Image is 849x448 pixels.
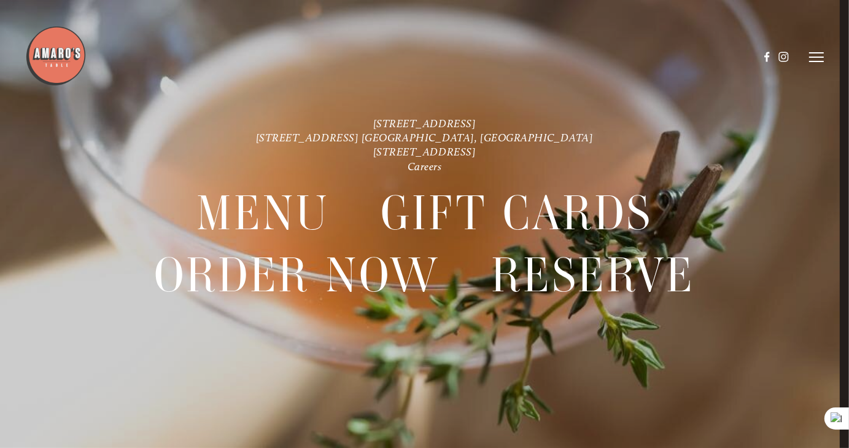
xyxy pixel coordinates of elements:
[491,245,695,305] a: Reserve
[373,117,476,130] a: [STREET_ADDRESS]
[381,183,653,243] a: Gift Cards
[196,183,330,243] a: Menu
[256,131,594,144] a: [STREET_ADDRESS] [GEOGRAPHIC_DATA], [GEOGRAPHIC_DATA]
[196,183,330,244] span: Menu
[408,160,442,173] a: Careers
[154,245,440,306] span: Order Now
[491,245,695,306] span: Reserve
[373,146,476,159] a: [STREET_ADDRESS]
[381,183,653,244] span: Gift Cards
[25,25,87,87] img: Amaro's Table
[154,245,440,305] a: Order Now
